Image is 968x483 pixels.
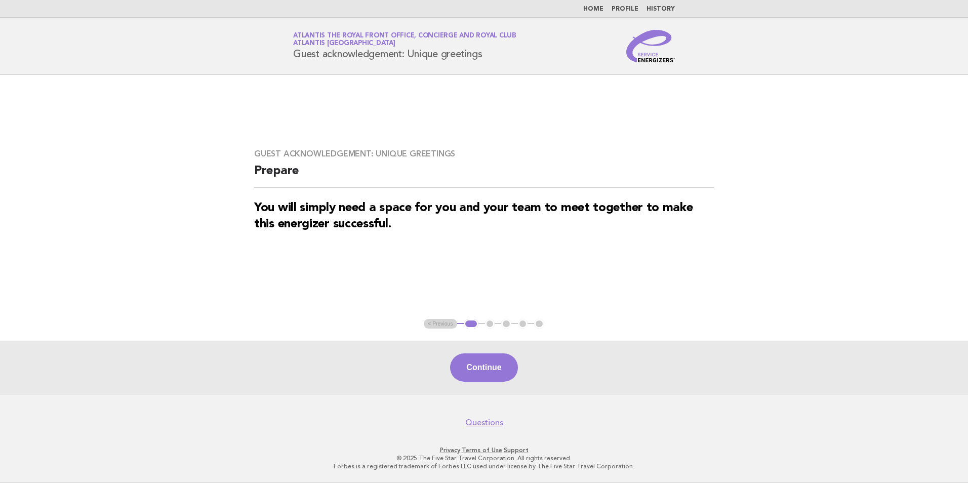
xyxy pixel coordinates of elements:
[293,41,395,47] span: Atlantis [GEOGRAPHIC_DATA]
[465,418,503,428] a: Questions
[647,6,675,12] a: History
[174,454,794,462] p: © 2025 The Five Star Travel Corporation. All rights reserved.
[612,6,638,12] a: Profile
[504,447,529,454] a: Support
[626,30,675,62] img: Service Energizers
[254,202,693,230] strong: You will simply need a space for you and your team to meet together to make this energizer succes...
[464,319,478,329] button: 1
[462,447,502,454] a: Terms of Use
[450,353,517,382] button: Continue
[583,6,603,12] a: Home
[174,446,794,454] p: · ·
[254,149,714,159] h3: Guest acknowledgement: Unique greetings
[293,32,516,47] a: Atlantis The Royal Front Office, Concierge and Royal ClubAtlantis [GEOGRAPHIC_DATA]
[174,462,794,470] p: Forbes is a registered trademark of Forbes LLC used under license by The Five Star Travel Corpora...
[440,447,460,454] a: Privacy
[293,33,516,59] h1: Guest acknowledgement: Unique greetings
[254,163,714,188] h2: Prepare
